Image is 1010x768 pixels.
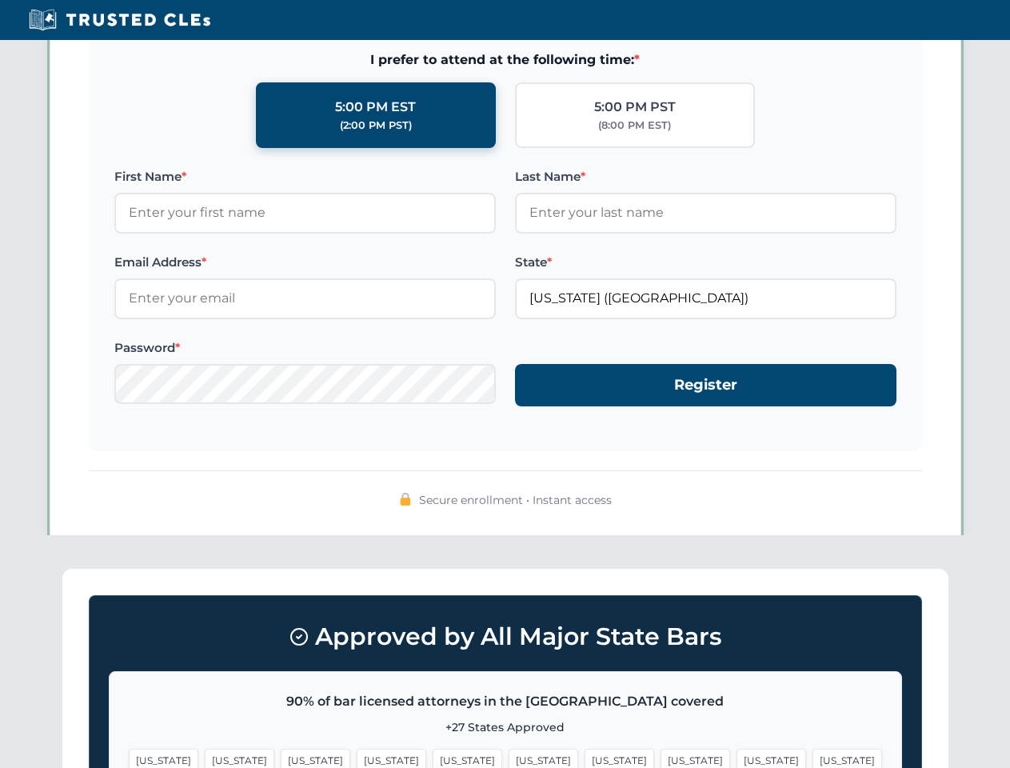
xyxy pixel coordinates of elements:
[114,278,496,318] input: Enter your email
[114,50,896,70] span: I prefer to attend at the following time:
[114,253,496,272] label: Email Address
[594,97,676,118] div: 5:00 PM PST
[129,718,882,736] p: +27 States Approved
[399,493,412,506] img: 🔒
[109,615,902,658] h3: Approved by All Major State Bars
[515,278,896,318] input: Florida (FL)
[515,167,896,186] label: Last Name
[515,253,896,272] label: State
[335,97,416,118] div: 5:00 PM EST
[114,167,496,186] label: First Name
[340,118,412,134] div: (2:00 PM PST)
[24,8,215,32] img: Trusted CLEs
[114,338,496,358] label: Password
[419,491,612,509] span: Secure enrollment • Instant access
[114,193,496,233] input: Enter your first name
[515,193,896,233] input: Enter your last name
[598,118,671,134] div: (8:00 PM EST)
[515,364,896,406] button: Register
[129,691,882,712] p: 90% of bar licensed attorneys in the [GEOGRAPHIC_DATA] covered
